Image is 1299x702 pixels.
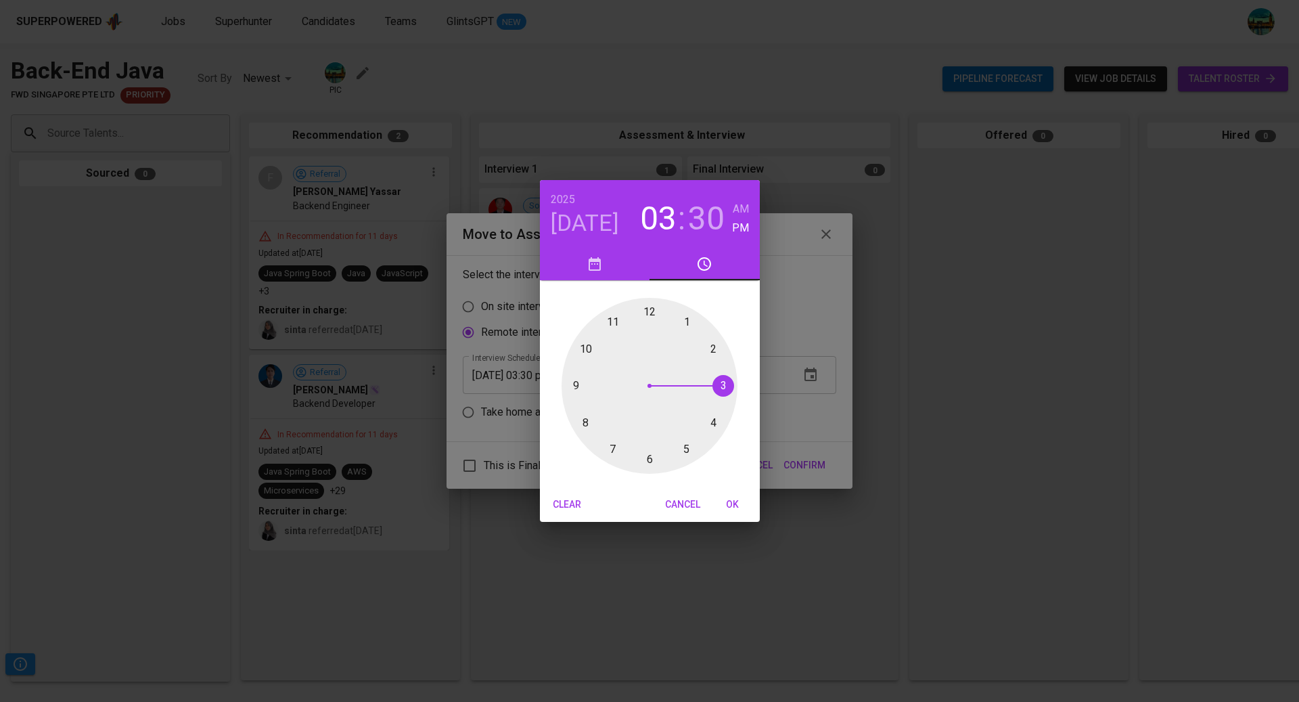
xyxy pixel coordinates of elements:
button: PM [732,219,749,238]
button: [DATE] [551,209,619,238]
h3: : [678,200,685,238]
span: Cancel [665,496,700,513]
span: Clear [551,496,583,513]
button: 2025 [551,190,575,209]
button: 30 [688,200,725,238]
h6: AM [733,200,749,219]
button: 03 [640,200,677,238]
span: OK [716,496,749,513]
button: OK [711,492,754,517]
button: Cancel [660,492,706,517]
button: Clear [545,492,589,517]
button: AM [732,200,749,219]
